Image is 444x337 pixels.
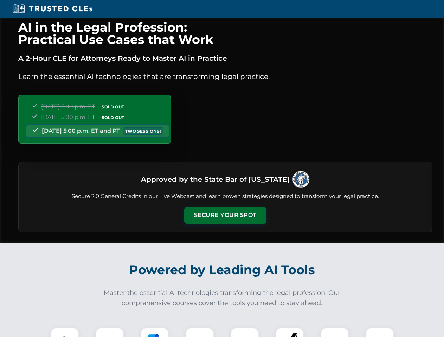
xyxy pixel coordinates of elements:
[27,258,417,282] h2: Powered by Leading AI Tools
[27,192,424,200] p: Secure 2.0 General Credits in our Live Webcast and learn proven strategies designed to transform ...
[11,4,95,14] img: Trusted CLEs
[41,103,95,110] span: [DATE] 5:00 p.m. ET
[99,114,127,121] span: SOLD OUT
[41,114,95,120] span: [DATE] 5:00 p.m. ET
[18,53,432,64] p: A 2-Hour CLE for Attorneys Ready to Master AI in Practice
[292,171,310,188] img: Logo
[141,173,289,186] h3: Approved by the State Bar of [US_STATE]
[99,288,345,308] p: Master the essential AI technologies transforming the legal profession. Our comprehensive courses...
[18,71,432,82] p: Learn the essential AI technologies that are transforming legal practice.
[99,103,127,111] span: SOLD OUT
[184,207,266,223] button: Secure Your Spot
[18,21,432,46] h1: AI in the Legal Profession: Practical Use Cases that Work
